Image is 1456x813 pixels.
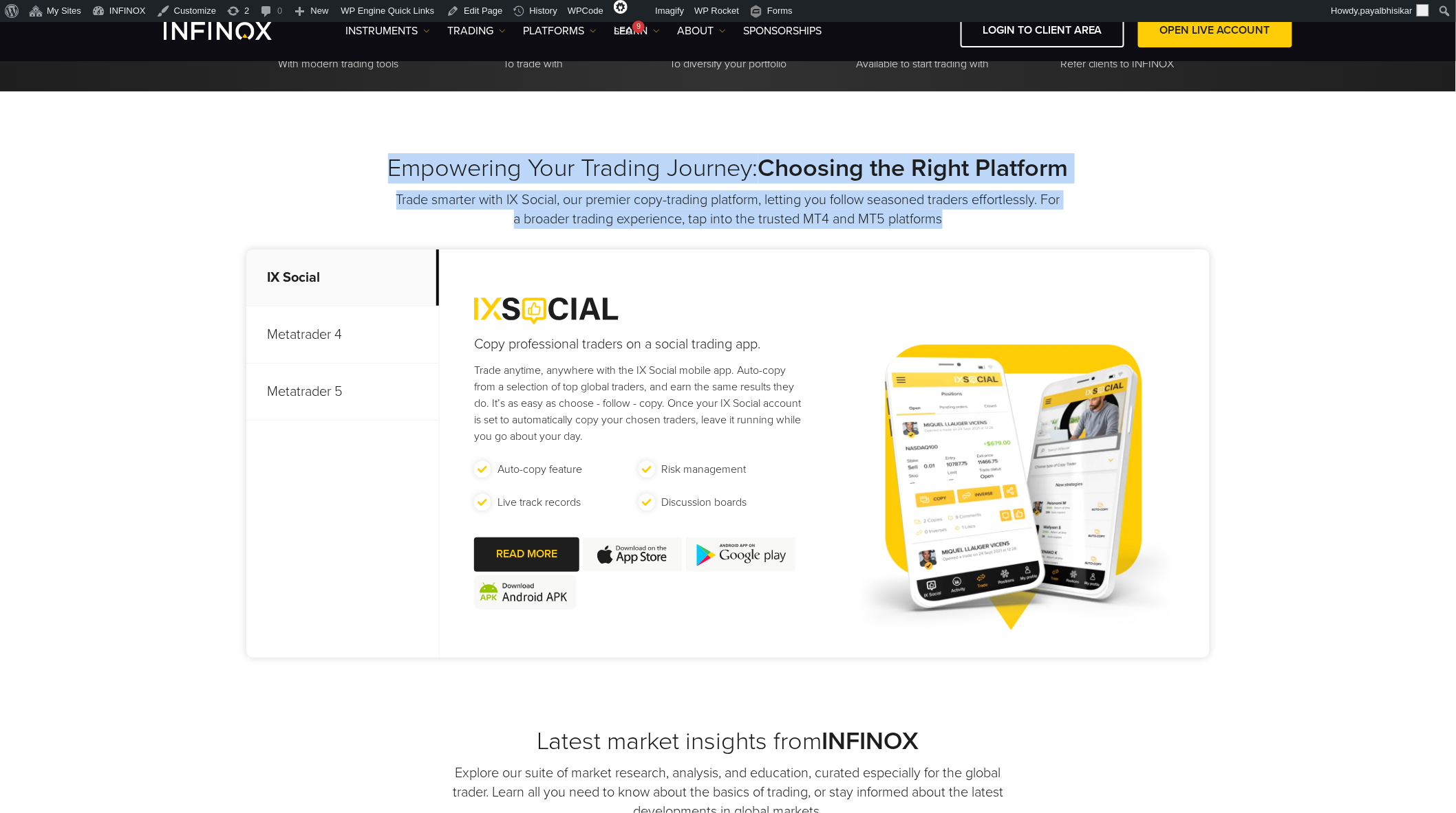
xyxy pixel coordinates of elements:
[677,23,726,39] a: ABOUT
[1360,5,1413,16] span: payalbhisikar
[246,307,439,364] p: Metatrader 4
[758,153,1069,183] strong: Choosing the Right Platform
[474,335,802,354] h4: Copy professional traders on a social trading app.
[447,23,506,39] a: TRADING
[246,249,439,307] p: IX Social
[822,726,919,756] strong: INFINOX
[662,461,747,478] p: Risk management
[394,190,1062,229] p: Trade smarter with IX Social, our premier copy-trading platform, letting you follow seasoned trad...
[961,14,1124,47] a: LOGIN TO CLIENT AREA
[164,22,304,40] a: INFINOX Logo
[474,362,802,445] p: Trade anytime, anywhere with the IX Social mobile app. Auto-copy from a selection of top global t...
[246,726,1210,757] h2: Latest market insights from
[345,23,430,39] a: Instruments
[474,537,579,571] a: READ MORE
[743,23,822,39] a: SPONSORSHIPS
[246,153,1210,183] h2: Empowering Your Trading Journey:
[246,364,439,421] p: Metatrader 5
[632,21,645,33] div: 9
[614,26,632,36] span: SEO
[1138,14,1292,47] a: OPEN LIVE ACCOUNT
[497,461,582,478] p: Auto-copy feature
[523,23,597,39] a: PLATFORMS
[497,494,581,511] p: Live track records
[662,494,747,511] p: Discussion boards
